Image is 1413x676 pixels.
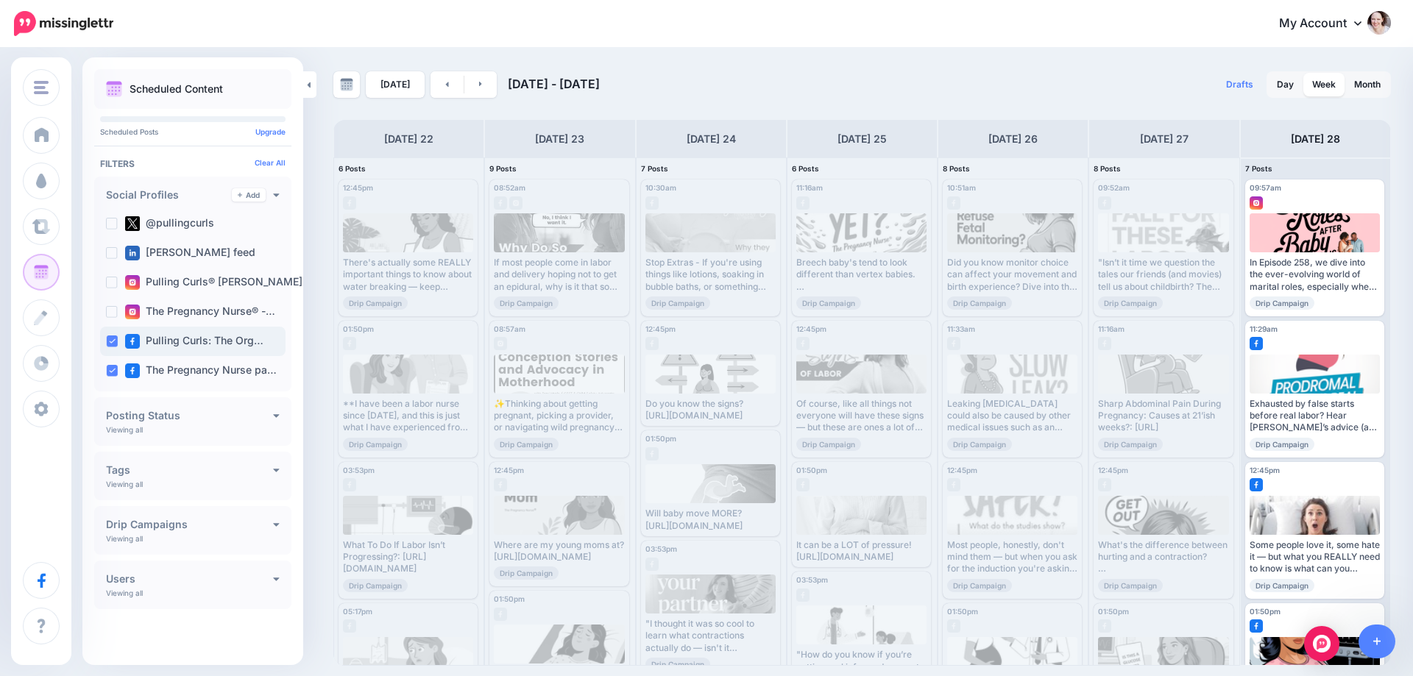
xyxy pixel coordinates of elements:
[494,539,624,563] div: Where are my young moms at? [URL][DOMAIN_NAME]
[645,558,659,571] img: facebook-grey-square.png
[645,183,676,192] span: 10:30am
[343,579,408,592] span: Drip Campaign
[1098,579,1163,592] span: Drip Campaign
[1098,619,1111,633] img: facebook-grey-square.png
[796,438,861,451] span: Drip Campaign
[1304,626,1339,661] div: Open Intercom Messenger
[943,164,970,173] span: 8 Posts
[796,296,861,310] span: Drip Campaign
[1250,398,1380,434] div: Exhausted by false starts before real labor? Hear [PERSON_NAME]’s advice (and personal story!) ab...
[1250,466,1280,474] span: 12:45pm
[645,398,776,422] div: Do you know the signs? [URL][DOMAIN_NAME]
[494,438,559,451] span: Drip Campaign
[106,519,273,530] h4: Drip Campaigns
[494,183,525,192] span: 08:52am
[343,183,373,192] span: 12:45pm
[1268,73,1303,96] a: Day
[687,130,736,148] h4: [DATE] 24
[947,607,978,616] span: 01:50pm
[947,257,1077,293] div: Did you know monitor choice can affect your movement and birth experience? Dive into the pros and...
[125,275,140,290] img: instagram-square.png
[1250,196,1263,210] img: instagram-square.png
[106,534,143,543] p: Viewing all
[947,579,1012,592] span: Drip Campaign
[494,296,559,310] span: Drip Campaign
[125,334,263,349] label: Pulling Curls: The Org…
[1098,466,1128,474] span: 12:45pm
[343,539,473,575] div: What To Do If Labor Isn’t Progressing?: [URL][DOMAIN_NAME]
[255,127,286,136] a: Upgrade
[343,196,356,210] img: facebook-grey-square.png
[796,257,927,293] div: Breech baby's tend to look different than vertex babies. Read the full article: How to Tell if Yo...
[1345,73,1389,96] a: Month
[1250,607,1281,616] span: 01:50pm
[125,363,277,378] label: The Pregnancy Nurse pa…
[343,337,356,350] img: facebook-grey-square.png
[947,296,1012,310] span: Drip Campaign
[796,183,823,192] span: 11:16am
[1250,257,1380,293] div: In Episode 258, we dive into the ever-evolving world of marital roles, especially when a new baby...
[494,466,524,474] span: 12:45pm
[494,324,525,333] span: 08:57am
[947,183,976,192] span: 10:51am
[106,480,143,488] p: Viewing all
[125,216,214,231] label: @pullingcurls
[1226,80,1253,89] span: Drafts
[494,566,559,580] span: Drip Campaign
[1250,438,1314,451] span: Drip Campaign
[125,216,140,231] img: twitter-square.png
[1098,539,1228,575] div: What's the difference between hurting and a contraction? Read more 👉 [URL][DOMAIN_NAME]
[232,188,266,202] a: Add
[106,465,273,475] h4: Tags
[343,607,372,616] span: 05:17pm
[508,77,600,91] span: [DATE] - [DATE]
[645,508,776,532] div: Will baby move MORE? [URL][DOMAIN_NAME]
[796,466,827,474] span: 01:50pm
[1098,196,1111,210] img: facebook-grey-square.png
[1250,296,1314,310] span: Drip Campaign
[100,128,286,135] p: Scheduled Posts
[645,434,676,443] span: 01:50pm
[125,275,315,290] label: Pulling Curls® [PERSON_NAME] …
[489,164,517,173] span: 9 Posts
[106,190,232,200] h4: Social Profiles
[1303,73,1345,96] a: Week
[343,398,473,434] div: **I have been a labor nurse since [DATE], and this is just what I have experienced from those who...
[947,539,1077,575] div: Most people, honestly, don't mind them — but when you ask for the induction you're asking for som...
[796,337,810,350] img: facebook-grey-square.png
[1140,130,1189,148] h4: [DATE] 27
[125,246,140,260] img: linkedin-square.png
[125,334,140,349] img: facebook-square.png
[1098,296,1163,310] span: Drip Campaign
[1250,324,1278,333] span: 11:29am
[340,78,353,91] img: calendar-grey-darker.png
[645,296,710,310] span: Drip Campaign
[1217,71,1262,98] a: Drafts
[645,257,776,293] div: Stop Extras - If you're using things like lotions, soaking in bubble baths, or something similar ...
[494,398,624,434] div: ✨Thinking about getting pregnant, picking a provider, or navigating wild pregnancy myths? Episode...
[100,158,286,169] h4: Filters
[796,324,826,333] span: 12:45pm
[645,337,659,350] img: facebook-grey-square.png
[1250,478,1263,491] img: facebook-square.png
[645,324,676,333] span: 12:45pm
[947,196,960,210] img: facebook-grey-square.png
[947,438,1012,451] span: Drip Campaign
[494,337,507,350] img: instagram-grey-square.png
[343,257,473,293] div: There's actually some REALLY important things to know about water breaking — keep reading to lear...
[106,588,143,597] p: Viewing all
[343,466,375,474] span: 03:53pm
[796,575,828,584] span: 03:53pm
[947,324,975,333] span: 11:33am
[1098,478,1111,491] img: facebook-grey-square.png
[494,196,507,210] img: facebook-grey-square.png
[535,130,584,148] h4: [DATE] 23
[947,619,960,633] img: facebook-grey-square.png
[988,130,1038,148] h4: [DATE] 26
[645,447,659,460] img: facebook-grey-square.png
[343,324,374,333] span: 01:50pm
[106,574,273,584] h4: Users
[1098,607,1129,616] span: 01:50pm
[796,478,810,491] img: facebook-grey-square.png
[796,398,927,434] div: Of course, like all things not everyone will have these signs — but these are ones a lot of peopl...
